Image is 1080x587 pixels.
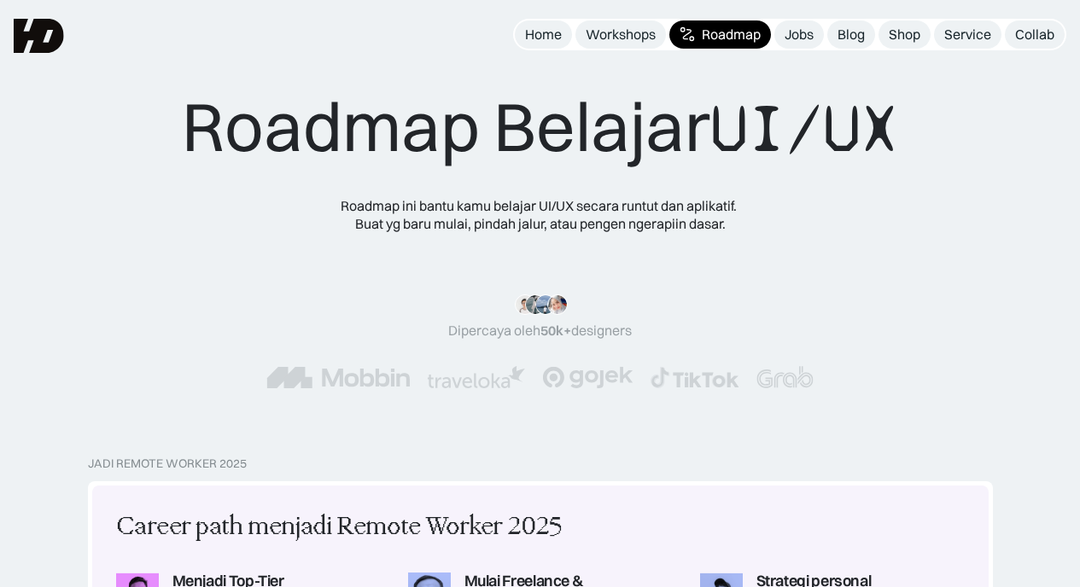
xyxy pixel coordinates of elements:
[702,26,761,44] div: Roadmap
[669,20,771,49] a: Roadmap
[182,85,898,170] div: Roadmap Belajar
[88,456,247,471] div: Jadi Remote Worker 2025
[515,20,572,49] a: Home
[586,26,656,44] div: Workshops
[785,26,814,44] div: Jobs
[879,20,931,49] a: Shop
[575,20,666,49] a: Workshops
[889,26,920,44] div: Shop
[448,322,632,340] div: Dipercaya oleh designers
[1015,26,1054,44] div: Collab
[838,26,865,44] div: Blog
[944,26,991,44] div: Service
[710,88,898,170] span: UI/UX
[116,509,562,545] div: Career path menjadi Remote Worker 2025
[540,322,571,339] span: 50k+
[934,20,1001,49] a: Service
[327,197,754,233] div: Roadmap ini bantu kamu belajar UI/UX secara runtut dan aplikatif. Buat yg baru mulai, pindah jalu...
[525,26,562,44] div: Home
[774,20,824,49] a: Jobs
[827,20,875,49] a: Blog
[1005,20,1065,49] a: Collab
